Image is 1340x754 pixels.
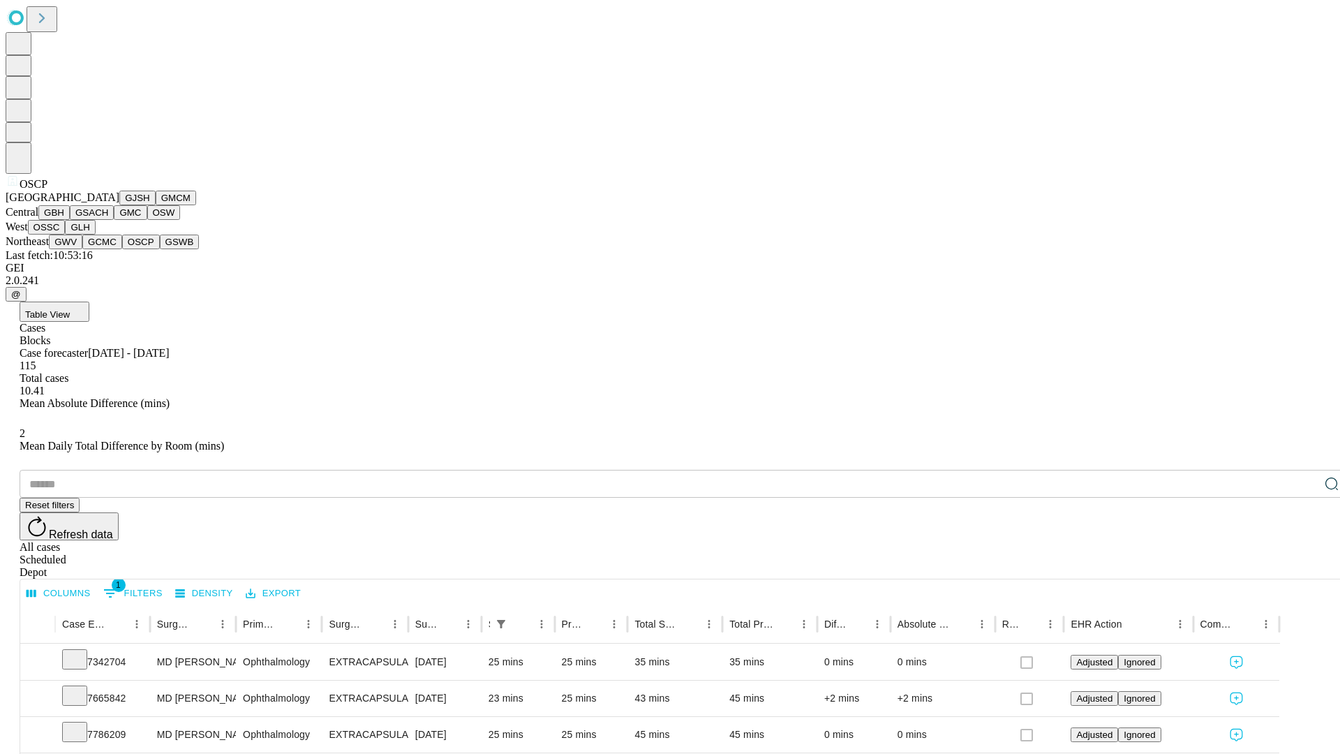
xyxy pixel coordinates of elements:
div: Total Scheduled Duration [634,619,678,630]
button: Density [172,583,237,605]
span: Mean Absolute Difference (mins) [20,397,170,409]
button: GSWB [160,235,200,249]
div: 43 mins [634,681,715,716]
div: EXTRACAPSULAR CATARACT REMOVAL WITH [MEDICAL_DATA] [329,681,401,716]
span: Refresh data [49,528,113,540]
button: Adjusted [1071,691,1118,706]
div: 35 mins [729,644,810,680]
button: Sort [279,614,299,634]
div: 25 mins [489,717,548,753]
button: Sort [585,614,604,634]
div: 1 active filter [491,614,511,634]
div: 25 mins [562,644,621,680]
button: Sort [1021,614,1041,634]
div: [DATE] [415,717,475,753]
button: GJSH [119,191,156,205]
button: Adjusted [1071,727,1118,742]
span: Ignored [1124,693,1155,704]
button: Sort [680,614,699,634]
span: Ignored [1124,657,1155,667]
span: 2 [20,427,25,439]
button: Expand [27,651,48,675]
span: 1 [112,578,126,592]
button: GWV [49,235,82,249]
div: EHR Action [1071,619,1122,630]
div: EXTRACAPSULAR CATARACT REMOVAL WITH [MEDICAL_DATA] [329,644,401,680]
button: Menu [868,614,887,634]
span: [DATE] - [DATE] [88,347,169,359]
button: GLH [65,220,95,235]
button: Menu [127,614,147,634]
div: Surgeon Name [157,619,192,630]
div: 23 mins [489,681,548,716]
button: GBH [38,205,70,220]
span: Northeast [6,235,49,247]
div: Difference [824,619,847,630]
button: Ignored [1118,691,1161,706]
span: Total cases [20,372,68,384]
button: Export [242,583,304,605]
div: MD [PERSON_NAME] [PERSON_NAME] [157,681,229,716]
button: Menu [1041,614,1060,634]
button: Adjusted [1071,655,1118,670]
button: Menu [699,614,719,634]
button: Menu [604,614,624,634]
div: 0 mins [898,717,988,753]
div: Surgery Date [415,619,438,630]
button: Show filters [100,582,166,605]
span: Table View [25,309,70,320]
button: GMCM [156,191,196,205]
button: GCMC [82,235,122,249]
div: 0 mins [898,644,988,680]
div: 45 mins [729,717,810,753]
button: Table View [20,302,89,322]
div: Comments [1200,619,1235,630]
div: MD [PERSON_NAME] [PERSON_NAME] [157,644,229,680]
button: Select columns [23,583,94,605]
button: Menu [1256,614,1276,634]
span: Mean Daily Total Difference by Room (mins) [20,440,224,452]
button: Ignored [1118,655,1161,670]
div: [DATE] [415,644,475,680]
button: Ignored [1118,727,1161,742]
div: 25 mins [562,681,621,716]
span: 10.41 [20,385,45,397]
div: +2 mins [898,681,988,716]
span: [GEOGRAPHIC_DATA] [6,191,119,203]
span: Adjusted [1076,657,1112,667]
div: 25 mins [489,644,548,680]
button: Expand [27,723,48,748]
button: Sort [775,614,794,634]
span: Last fetch: 10:53:16 [6,249,93,261]
div: Ophthalmology [243,644,315,680]
div: 0 mins [824,644,884,680]
div: 7786209 [62,717,143,753]
button: Sort [193,614,213,634]
div: 35 mins [634,644,715,680]
div: MD [PERSON_NAME] [PERSON_NAME] [157,717,229,753]
button: Menu [213,614,232,634]
div: Total Predicted Duration [729,619,773,630]
button: GSACH [70,205,114,220]
div: [DATE] [415,681,475,716]
div: 7665842 [62,681,143,716]
div: 25 mins [562,717,621,753]
button: Sort [848,614,868,634]
span: Case forecaster [20,347,88,359]
button: Menu [794,614,814,634]
span: OSCP [20,178,47,190]
button: OSCP [122,235,160,249]
button: Sort [107,614,127,634]
button: Reset filters [20,498,80,512]
span: 115 [20,360,36,371]
button: Refresh data [20,512,119,540]
button: Sort [439,614,459,634]
div: Scheduled In Room Duration [489,619,490,630]
button: OSW [147,205,181,220]
span: Central [6,206,38,218]
button: @ [6,287,27,302]
button: Menu [532,614,551,634]
div: Primary Service [243,619,278,630]
div: 7342704 [62,644,143,680]
button: Sort [1237,614,1256,634]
